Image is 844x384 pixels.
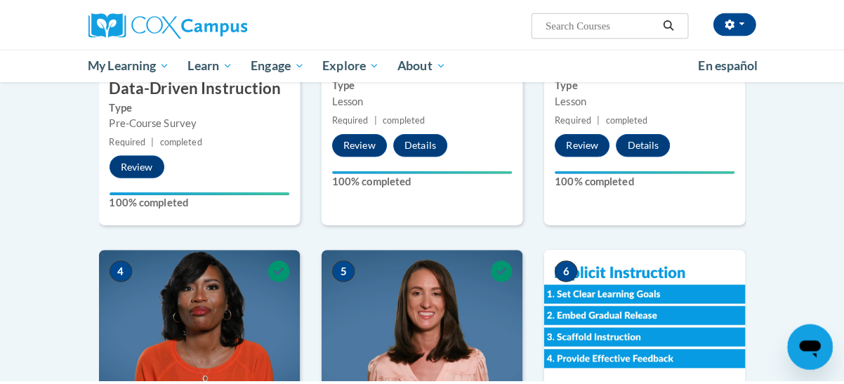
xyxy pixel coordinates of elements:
iframe: Button to launch messaging window [777,317,822,362]
span: Required [108,133,144,143]
button: Search [650,15,671,32]
span: | [150,133,152,143]
label: 100% completed [108,190,286,206]
div: Main menu [77,46,758,79]
span: Required [328,111,364,121]
img: Cox Campus [87,11,244,36]
input: Search Courses [537,15,650,32]
a: En español [680,48,758,77]
a: My Learning [78,46,177,79]
div: Your progress [108,187,286,190]
label: Type [328,74,506,90]
span: | [589,111,592,121]
button: Review [328,130,382,152]
label: Type [548,74,725,90]
span: Required [548,111,583,121]
label: Type [108,96,286,112]
a: Learn [176,46,239,79]
span: About [393,54,440,71]
span: completed [158,133,199,143]
span: Explore [318,54,374,71]
div: Pre-Course Survey [108,112,286,127]
div: Your progress [548,166,725,169]
button: Review [108,151,162,173]
span: 4 [108,255,131,276]
label: 100% completed [328,169,506,185]
span: 5 [328,255,350,276]
a: Explore [309,46,383,79]
span: En español [690,55,749,69]
button: Review [548,130,602,152]
button: Details [388,130,442,152]
button: Account Settings [704,11,746,33]
a: Engage [239,46,310,79]
span: completed [378,111,419,121]
span: My Learning [86,54,167,71]
span: completed [598,111,640,121]
div: Lesson [328,90,506,105]
span: 6 [548,255,570,276]
button: Details [608,130,661,152]
div: Lesson [548,90,725,105]
a: Cox Campus [87,11,293,36]
label: 100% completed [548,169,725,185]
div: Your progress [328,166,506,169]
span: | [369,111,372,121]
a: About [383,46,449,79]
span: Engage [248,54,301,71]
span: Learn [185,54,230,71]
